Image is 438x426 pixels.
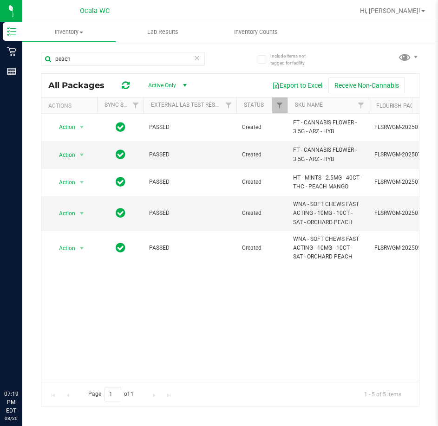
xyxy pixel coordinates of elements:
span: Created [242,123,282,132]
span: In Sync [116,121,125,134]
span: Inventory Counts [222,28,290,36]
span: WNA - SOFT CHEWS FAST ACTING - 10MG - 10CT - SAT - ORCHARD PEACH [293,200,363,227]
span: Action [51,148,76,161]
p: 07:19 PM EDT [4,390,18,415]
input: 1 [105,387,121,401]
a: Inventory [22,22,116,42]
span: select [76,176,88,189]
span: Action [51,242,76,255]
span: Created [242,244,282,252]
span: Created [242,209,282,218]
span: HT - MINTS - 2.5MG - 40CT - THC - PEACH MANGO [293,174,363,191]
a: Flourish Package ID [376,103,435,109]
span: Action [51,207,76,220]
iframe: Resource center [9,352,37,380]
span: In Sync [116,148,125,161]
inline-svg: Inventory [7,27,16,36]
span: WNA - SOFT CHEWS FAST ACTING - 10MG - 10CT - SAT - ORCHARD PEACH [293,235,363,262]
span: Page of 1 [80,387,142,401]
span: 1 - 5 of 5 items [357,387,409,401]
a: Filter [272,97,288,113]
inline-svg: Reports [7,67,16,76]
span: All Packages [48,80,114,90]
inline-svg: Retail [7,47,16,56]
a: Sync Status [105,102,140,108]
button: Export to Excel [266,77,328,93]
a: SKU Name [295,102,323,108]
button: Receive Non-Cannabis [328,77,405,93]
input: Search Package ID, Item Name, SKU, Lot or Part Number... [41,52,205,66]
span: In Sync [116,241,125,254]
span: In Sync [116,207,125,219]
a: Status [244,102,264,108]
span: PASSED [149,209,231,218]
span: select [76,207,88,220]
span: select [76,148,88,161]
span: FT - CANNABIS FLOWER - 3.5G - ARZ - HYB [293,146,363,163]
a: Filter [128,97,144,113]
span: PASSED [149,178,231,187]
a: Lab Results [116,22,209,42]
span: PASSED [149,150,231,159]
span: Ocala WC [80,7,110,15]
span: Action [51,176,76,189]
div: Actions [48,103,93,109]
a: Filter [353,97,369,113]
span: In Sync [116,175,125,188]
span: select [76,121,88,134]
p: 08/20 [4,415,18,422]
span: Inventory [22,28,116,36]
a: External Lab Test Result [151,102,224,108]
span: Lab Results [135,28,191,36]
span: Created [242,178,282,187]
span: FT - CANNABIS FLOWER - 3.5G - ARZ - HYB [293,118,363,136]
a: Inventory Counts [209,22,303,42]
span: Action [51,121,76,134]
span: Include items not tagged for facility [270,52,317,66]
span: Created [242,150,282,159]
span: select [76,242,88,255]
span: PASSED [149,244,231,252]
span: PASSED [149,123,231,132]
a: Filter [221,97,236,113]
span: Clear [194,52,200,64]
span: Hi, [PERSON_NAME]! [360,7,420,14]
